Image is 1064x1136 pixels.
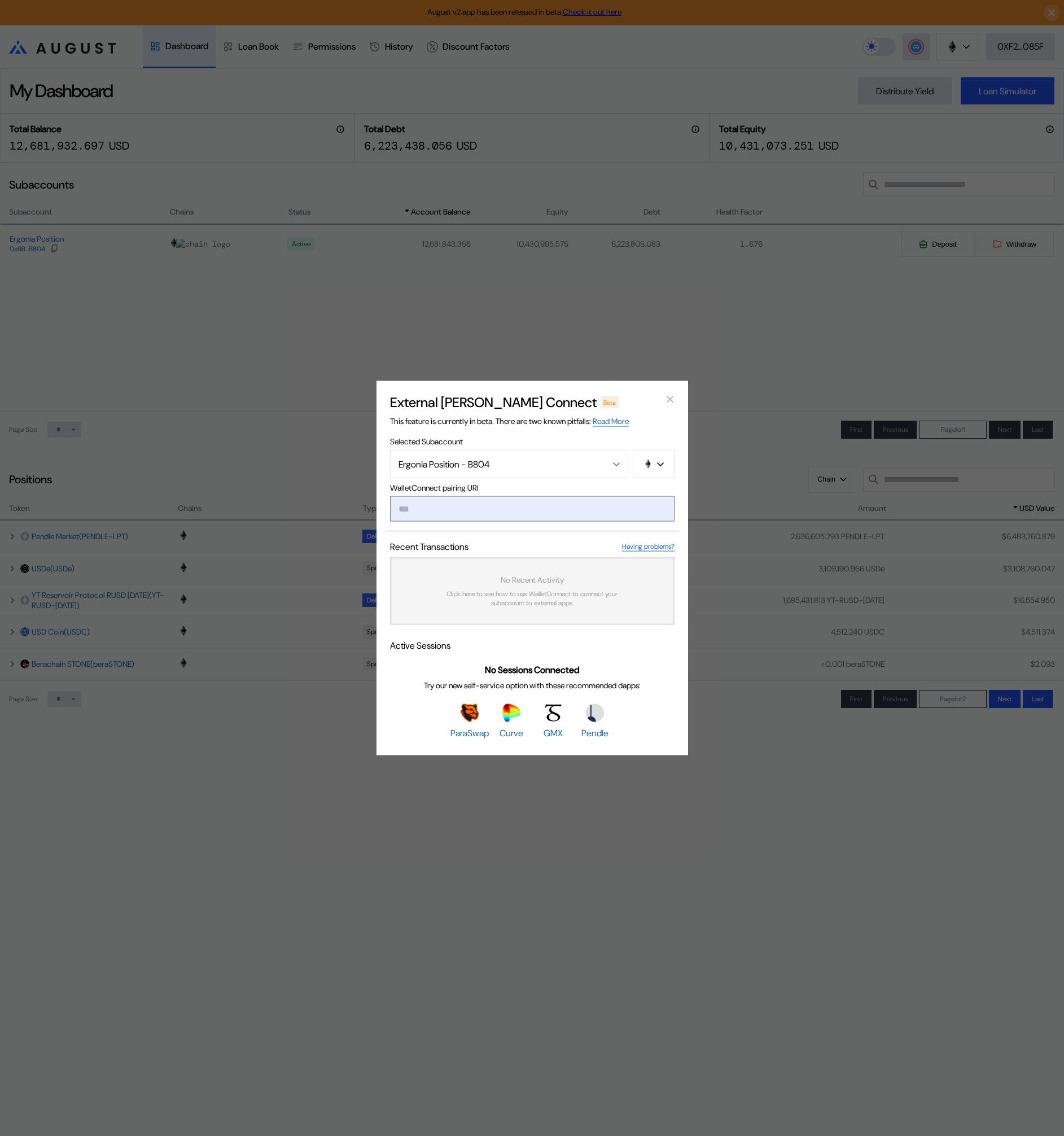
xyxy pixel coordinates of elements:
[544,727,563,739] span: GMX
[586,704,604,722] img: Pendle
[500,727,523,739] span: Curve
[661,390,679,408] button: close modal
[399,458,596,470] div: Ergonia Position - B804
[576,704,614,739] a: PendlePendle
[390,436,675,447] span: Selected Subaccount
[390,640,450,652] span: Active Sessions
[390,450,628,478] button: Open menu
[534,704,572,739] a: GMXGMX
[390,394,597,411] h2: External [PERSON_NAME] Connect
[633,450,675,478] button: chain logo
[450,704,489,739] a: ParaSwapParaSwap
[424,680,641,690] span: Try our new self-service option with these recommended dapps:
[544,704,562,722] img: GMX
[450,727,489,739] span: ParaSwap
[461,704,479,722] img: ParaSwap
[390,416,629,427] span: This feature is currently in beta. There are two known pitfalls:
[581,727,608,739] span: Pendle
[390,541,468,553] span: Recent Transactions
[390,483,675,493] span: WalletConnect pairing URI
[485,663,580,675] span: No Sessions Connected
[390,557,675,625] a: No Recent ActivityClick here to see how to use WalletConnect to connect your subaccount to extern...
[601,396,619,408] div: Beta
[435,589,629,608] span: Click here to see how to use WalletConnect to connect your subaccount to external apps.
[501,575,564,585] span: No Recent Activity
[502,704,520,722] img: Curve
[622,542,675,552] a: Having problems?
[492,704,531,739] a: CurveCurve
[643,460,653,469] img: chain logo
[593,416,629,427] a: Read More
